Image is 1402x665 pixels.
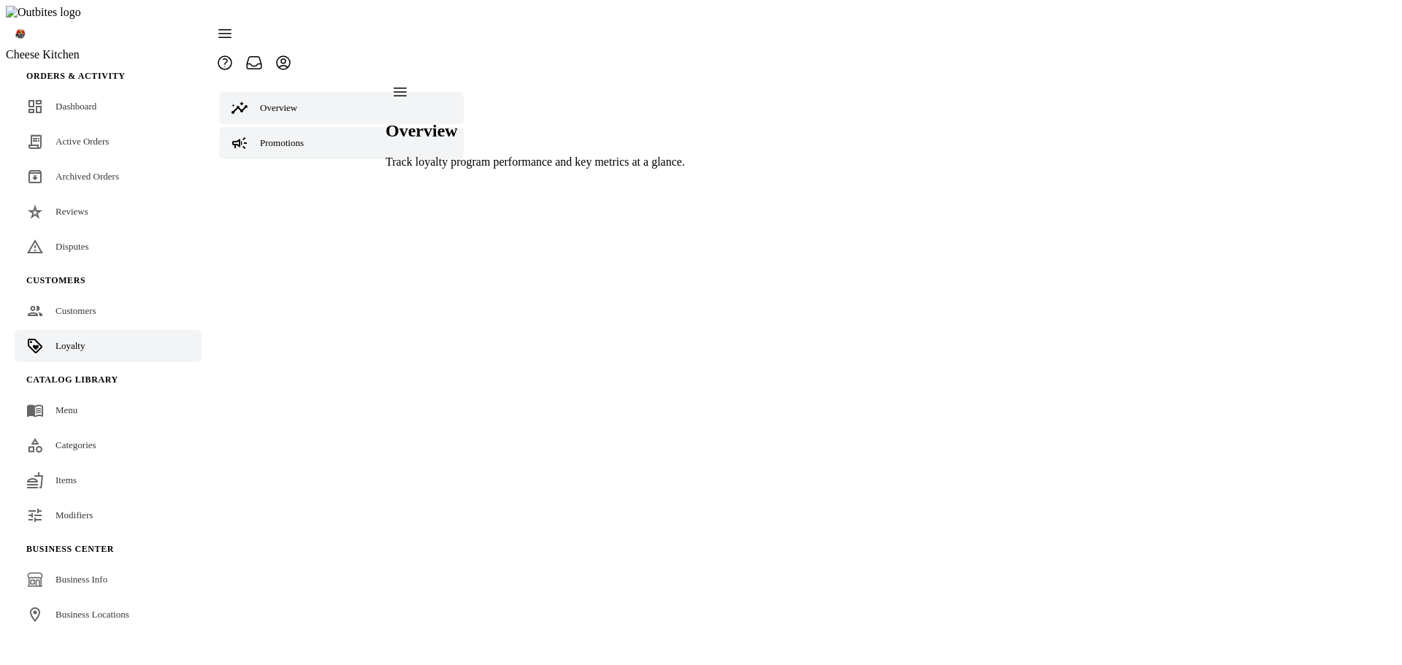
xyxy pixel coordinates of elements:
[55,340,85,351] span: Loyalty
[15,429,202,461] a: Categories
[55,474,77,485] span: Items
[15,564,202,596] a: Business Info
[55,136,109,147] span: Active Orders
[26,374,118,385] span: Catalog Library
[55,439,96,450] span: Categories
[15,394,202,426] a: Menu
[15,499,202,531] a: Modifiers
[386,121,685,141] h2: Overview
[15,464,202,496] a: Items
[55,305,96,316] span: Customers
[55,101,96,112] span: Dashboard
[55,510,93,520] span: Modifiers
[260,137,304,148] span: Promotions
[6,6,81,19] img: Outbites logo
[15,126,202,158] a: Active Orders
[15,91,202,123] a: Dashboard
[55,609,129,620] span: Business Locations
[26,275,85,285] span: Customers
[26,71,126,81] span: Orders & Activity
[15,599,202,631] a: Business Locations
[55,171,119,182] span: Archived Orders
[219,127,464,159] a: Promotions
[219,92,464,124] a: Overview
[26,544,114,554] span: Business Center
[15,161,202,193] a: Archived Orders
[386,155,685,169] div: Track loyalty program performance and key metrics at a glance.
[55,404,77,415] span: Menu
[15,196,202,228] a: Reviews
[15,330,202,362] a: Loyalty
[15,231,202,263] a: Disputes
[55,206,88,217] span: Reviews
[6,48,210,61] div: Cheese Kitchen
[55,574,107,585] span: Business Info
[15,295,202,327] a: Customers
[260,102,297,113] span: Overview
[55,241,89,252] span: Disputes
